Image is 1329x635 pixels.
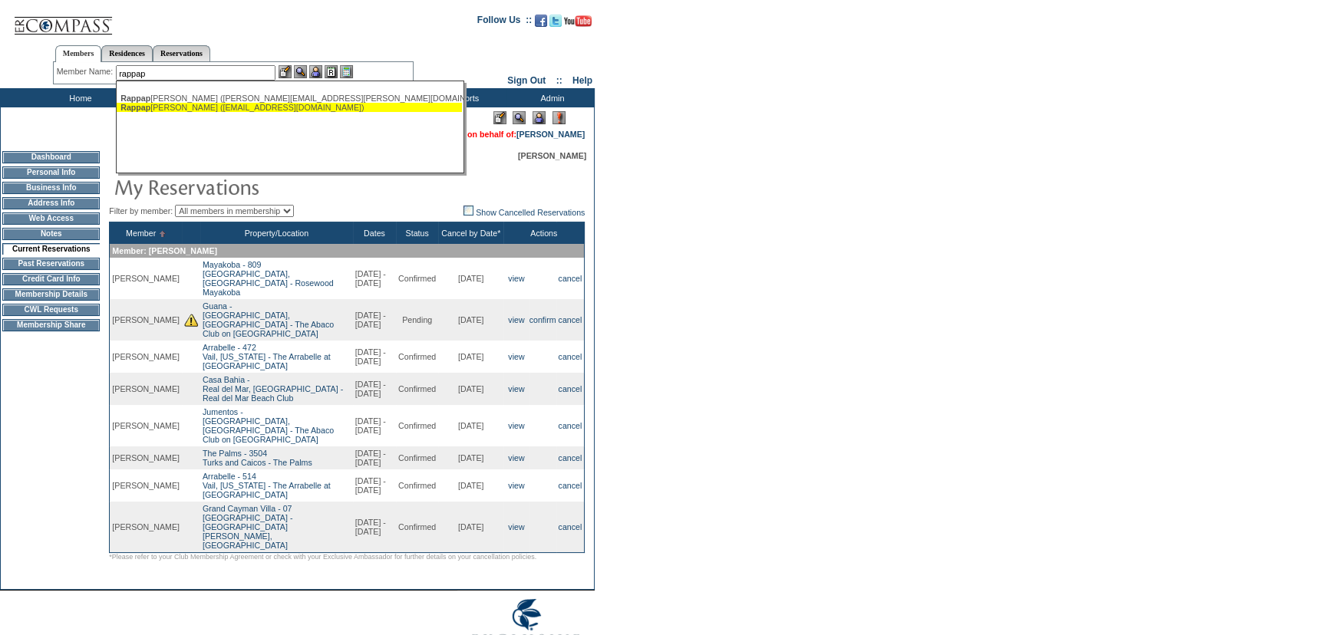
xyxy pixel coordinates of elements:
[203,449,312,467] a: The Palms - 3504Turks and Caicos - The Palms
[2,304,100,316] td: CWL Requests
[396,502,438,553] td: Confirmed
[396,299,438,341] td: Pending
[508,421,524,430] a: view
[325,65,338,78] img: Reservations
[2,228,100,240] td: Notes
[572,75,592,86] a: Help
[2,197,100,209] td: Address Info
[529,315,556,324] a: confirm
[438,341,503,373] td: [DATE]
[57,65,116,78] div: Member Name:
[535,15,547,27] img: Become our fan on Facebook
[508,352,524,361] a: view
[396,258,438,299] td: Confirmed
[156,231,166,237] img: Ascending
[559,522,582,531] a: cancel
[396,373,438,405] td: Confirmed
[438,373,503,405] td: [DATE]
[396,405,438,446] td: Confirmed
[120,94,458,103] div: [PERSON_NAME] ([PERSON_NAME][EMAIL_ADDRESS][PERSON_NAME][DOMAIN_NAME])
[120,103,458,112] div: [PERSON_NAME] ([EMAIL_ADDRESS][DOMAIN_NAME])
[438,299,503,341] td: [DATE]
[559,453,582,462] a: cancel
[438,469,503,502] td: [DATE]
[396,446,438,469] td: Confirmed
[508,453,524,462] a: view
[110,502,182,553] td: [PERSON_NAME]
[564,19,592,28] a: Subscribe to our YouTube Channel
[2,151,100,163] td: Dashboard
[2,243,100,255] td: Current Reservations
[353,341,396,373] td: [DATE] - [DATE]
[2,166,100,179] td: Personal Info
[203,343,331,370] a: Arrabelle - 472Vail, [US_STATE] - The Arrabelle at [GEOGRAPHIC_DATA]
[2,288,100,301] td: Membership Details
[109,553,536,561] span: *Please refer to your Club Membership Agreement or check with your Exclusive Ambassador for furth...
[203,301,334,338] a: Guana -[GEOGRAPHIC_DATA], [GEOGRAPHIC_DATA] - The Abaco Club on [GEOGRAPHIC_DATA]
[463,208,585,217] a: Show Cancelled Reservations
[126,229,156,238] a: Member
[35,88,123,107] td: Home
[110,373,182,405] td: [PERSON_NAME]
[203,407,334,444] a: Jumentos -[GEOGRAPHIC_DATA], [GEOGRAPHIC_DATA] - The Abaco Club on [GEOGRAPHIC_DATA]
[364,229,385,238] a: Dates
[353,299,396,341] td: [DATE] - [DATE]
[552,111,566,124] img: Log Concern/Member Elevation
[396,341,438,373] td: Confirmed
[184,313,198,327] img: There are insufficient days and/or tokens to cover this reservation
[493,111,506,124] img: Edit Mode
[438,502,503,553] td: [DATE]
[508,384,524,393] a: view
[294,65,307,78] img: View
[508,481,524,490] a: view
[353,469,396,502] td: [DATE] - [DATE]
[2,182,100,194] td: Business Info
[559,315,582,324] a: cancel
[110,258,182,299] td: [PERSON_NAME]
[2,258,100,270] td: Past Reservations
[438,258,503,299] td: [DATE]
[518,151,586,160] span: [PERSON_NAME]
[559,421,582,430] a: cancel
[120,103,150,112] span: Rappap
[507,75,546,86] a: Sign Out
[203,504,292,550] a: Grand Cayman Villa - 07[GEOGRAPHIC_DATA] - [GEOGRAPHIC_DATA][PERSON_NAME], [GEOGRAPHIC_DATA]
[559,352,582,361] a: cancel
[114,171,420,202] img: pgTtlMyReservations.gif
[340,65,353,78] img: b_calculator.gif
[441,229,500,238] a: Cancel by Date*
[438,405,503,446] td: [DATE]
[559,481,582,490] a: cancel
[508,274,524,283] a: view
[112,246,217,255] span: Member: [PERSON_NAME]
[506,88,595,107] td: Admin
[353,405,396,446] td: [DATE] - [DATE]
[110,341,182,373] td: [PERSON_NAME]
[513,111,526,124] img: View Mode
[309,65,322,78] img: Impersonate
[549,19,562,28] a: Follow us on Twitter
[516,130,585,139] a: [PERSON_NAME]
[110,299,182,341] td: [PERSON_NAME]
[279,65,292,78] img: b_edit.gif
[406,229,429,238] a: Status
[535,19,547,28] a: Become our fan on Facebook
[120,94,150,103] span: Rappap
[353,446,396,469] td: [DATE] - [DATE]
[13,4,113,35] img: Compass Home
[2,273,100,285] td: Credit Card Info
[245,229,309,238] a: Property/Location
[109,206,173,216] span: Filter by member:
[101,45,153,61] a: Residences
[110,405,182,446] td: [PERSON_NAME]
[203,375,343,403] a: Casa Bahia -Real del Mar, [GEOGRAPHIC_DATA] - Real del Mar Beach Club
[477,13,532,31] td: Follow Us ::
[55,45,102,62] a: Members
[556,75,562,86] span: ::
[353,373,396,405] td: [DATE] - [DATE]
[559,274,582,283] a: cancel
[564,15,592,27] img: Subscribe to our YouTube Channel
[508,315,524,324] a: view
[409,130,585,139] span: You are acting on behalf of:
[110,469,182,502] td: [PERSON_NAME]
